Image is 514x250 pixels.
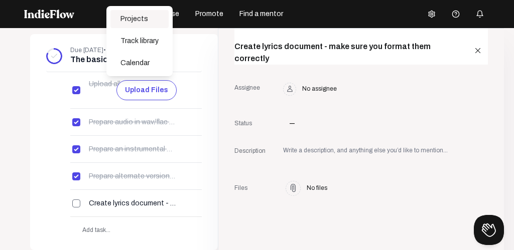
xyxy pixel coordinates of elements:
[474,215,504,245] iframe: Toggle Customer Support
[110,54,169,72] div: Calendar
[195,9,223,19] span: Promote
[46,72,202,244] div: Due [DATE]• 4/5
[88,118,177,126] input: write a task name
[234,177,277,200] div: Files
[234,140,277,163] div: Description
[110,32,169,50] div: Track library
[46,40,202,72] mat-expansion-panel-header: Due [DATE]• 4/5
[88,145,177,153] input: write a task name
[234,112,277,135] div: Status
[239,9,283,19] span: Find a mentor
[70,47,103,54] span: Due [DATE]
[103,47,118,54] span: • 4/5
[189,6,229,22] button: Promote
[116,80,177,100] button: Upload files
[280,79,343,98] span: No assignee
[473,46,482,55] mat-icon: close
[289,184,298,193] mat-icon: attachment
[233,6,289,22] button: Find a mentor
[285,85,294,94] mat-icon: person_outline
[286,118,299,130] span: —
[24,10,74,19] img: indieflow-logo-white.svg
[307,184,327,191] span: No files
[88,199,177,207] input: write a task name
[110,10,169,28] div: Projects
[82,226,110,233] span: Add task...
[88,80,150,88] input: write a task name
[88,172,177,180] input: write a task name
[234,41,437,65] div: Create lyrics document - make sure you format them correctly
[234,77,277,102] div: Assignee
